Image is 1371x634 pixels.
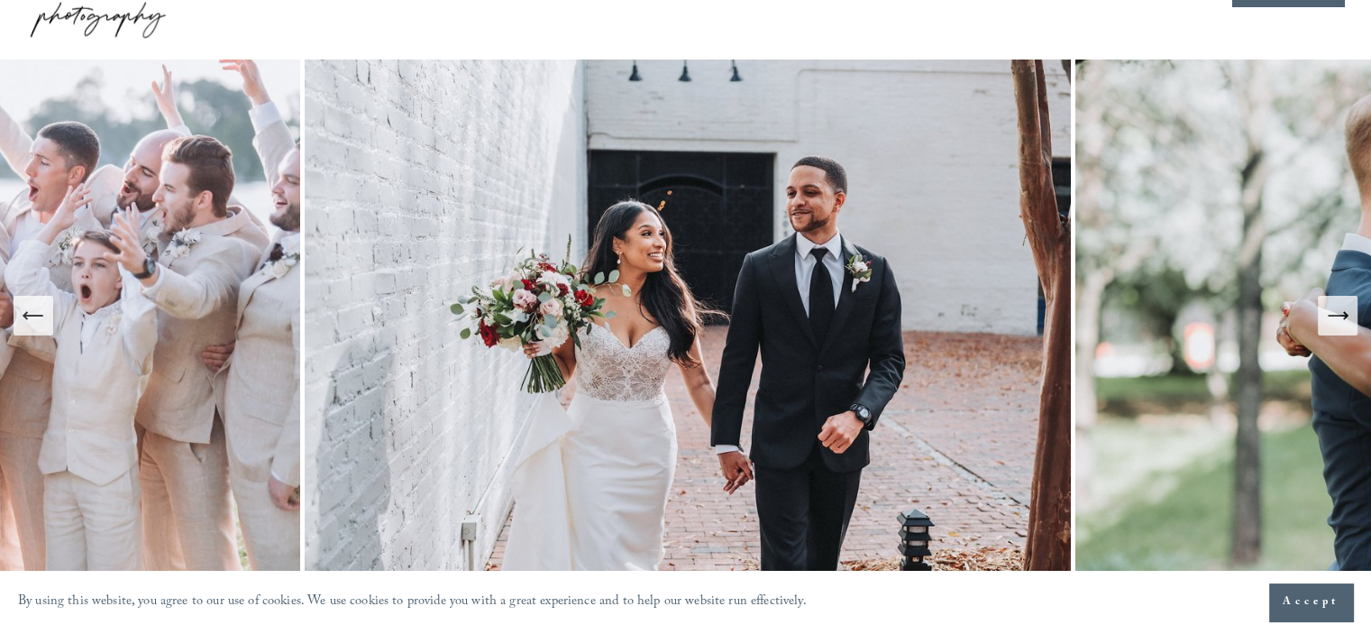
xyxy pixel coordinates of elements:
button: Accept [1269,583,1353,621]
img: Melrose Knitting Mill Wedding Photography [305,60,1075,574]
button: Next Slide [1318,296,1357,335]
button: Previous Slide [14,296,53,335]
p: By using this website, you agree to our use of cookies. We use cookies to provide you with a grea... [18,590,807,616]
span: Accept [1283,593,1339,611]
